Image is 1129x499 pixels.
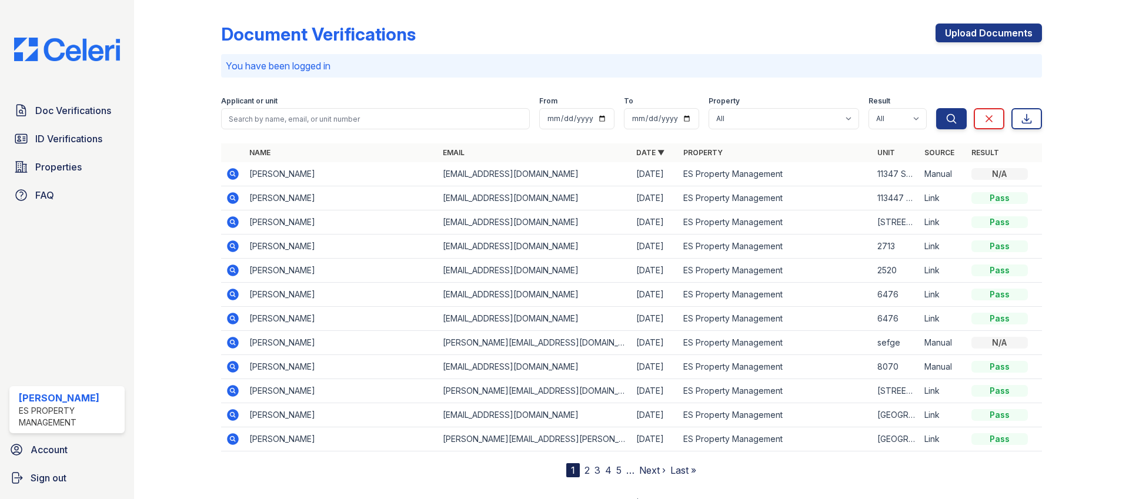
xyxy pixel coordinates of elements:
span: Properties [35,160,82,174]
td: ES Property Management [679,403,872,427]
td: [PERSON_NAME] [245,162,438,186]
td: [DATE] [632,355,679,379]
td: [DATE] [632,307,679,331]
td: 6476 [873,283,920,307]
span: ID Verifications [35,132,102,146]
td: [DATE] [632,235,679,259]
td: ES Property Management [679,379,872,403]
p: You have been logged in [226,59,1037,73]
a: Upload Documents [936,24,1042,42]
div: Pass [971,385,1028,397]
td: [DATE] [632,259,679,283]
td: [DATE] [632,379,679,403]
a: 3 [594,464,600,476]
td: [PERSON_NAME] [245,403,438,427]
a: Name [249,148,270,157]
td: 11347 Sweetleaf [873,162,920,186]
td: Link [920,186,967,210]
input: Search by name, email, or unit number [221,108,530,129]
td: 6476 [873,307,920,331]
td: [PERSON_NAME] [245,379,438,403]
td: [STREET_ADDRESS] [873,379,920,403]
span: Sign out [31,471,66,485]
div: Pass [971,313,1028,324]
td: [PERSON_NAME] [245,259,438,283]
td: [PERSON_NAME] [245,186,438,210]
td: [PERSON_NAME] [245,235,438,259]
td: Link [920,307,967,331]
td: ES Property Management [679,162,872,186]
span: FAQ [35,188,54,202]
div: Document Verifications [221,24,416,45]
a: Property [683,148,723,157]
a: 2 [584,464,590,476]
td: [EMAIL_ADDRESS][DOMAIN_NAME] [438,259,632,283]
td: [DATE] [632,403,679,427]
span: Account [31,443,68,457]
a: 5 [616,464,622,476]
a: Next › [639,464,666,476]
td: [PERSON_NAME] [245,427,438,451]
td: [PERSON_NAME][EMAIL_ADDRESS][DOMAIN_NAME] [438,379,632,403]
div: Pass [971,240,1028,252]
a: Date ▼ [636,148,664,157]
td: Link [920,210,967,235]
a: Sign out [5,466,129,490]
td: ES Property Management [679,235,872,259]
td: Link [920,403,967,427]
td: [EMAIL_ADDRESS][DOMAIN_NAME] [438,235,632,259]
label: To [624,96,633,106]
td: [STREET_ADDRESS] [873,210,920,235]
div: Pass [971,433,1028,445]
span: Doc Verifications [35,103,111,118]
td: 113447 Sweetleaf dr [873,186,920,210]
a: Source [924,148,954,157]
div: Pass [971,192,1028,204]
div: 1 [566,463,580,477]
td: ES Property Management [679,355,872,379]
td: [PERSON_NAME] [245,307,438,331]
td: ES Property Management [679,186,872,210]
div: N/A [971,337,1028,349]
td: Manual [920,162,967,186]
a: Last » [670,464,696,476]
a: ID Verifications [9,127,125,150]
a: FAQ [9,183,125,207]
td: Link [920,379,967,403]
a: Email [443,148,465,157]
td: Link [920,427,967,451]
td: [EMAIL_ADDRESS][DOMAIN_NAME] [438,162,632,186]
td: Link [920,259,967,283]
td: [PERSON_NAME][EMAIL_ADDRESS][DOMAIN_NAME] [438,331,632,355]
div: [PERSON_NAME] [19,391,120,405]
td: [PERSON_NAME] [245,210,438,235]
td: [DATE] [632,283,679,307]
div: Pass [971,216,1028,228]
td: 2520 [873,259,920,283]
div: Pass [971,289,1028,300]
td: 2713 [873,235,920,259]
td: ES Property Management [679,283,872,307]
td: Link [920,283,967,307]
label: From [539,96,557,106]
img: CE_Logo_Blue-a8612792a0a2168367f1c8372b55b34899dd931a85d93a1a3d3e32e68fde9ad4.png [5,38,129,61]
td: Manual [920,355,967,379]
span: … [626,463,634,477]
td: [DATE] [632,331,679,355]
td: sefge [873,331,920,355]
td: ES Property Management [679,427,872,451]
a: Unit [877,148,895,157]
a: 4 [605,464,612,476]
div: Pass [971,409,1028,421]
div: Pass [971,361,1028,373]
td: ES Property Management [679,210,872,235]
div: Pass [971,264,1028,276]
label: Result [869,96,890,106]
td: 8070 [873,355,920,379]
td: [EMAIL_ADDRESS][DOMAIN_NAME] [438,210,632,235]
td: [EMAIL_ADDRESS][DOMAIN_NAME] [438,186,632,210]
td: [GEOGRAPHIC_DATA] [873,427,920,451]
td: ES Property Management [679,307,872,331]
td: Manual [920,331,967,355]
